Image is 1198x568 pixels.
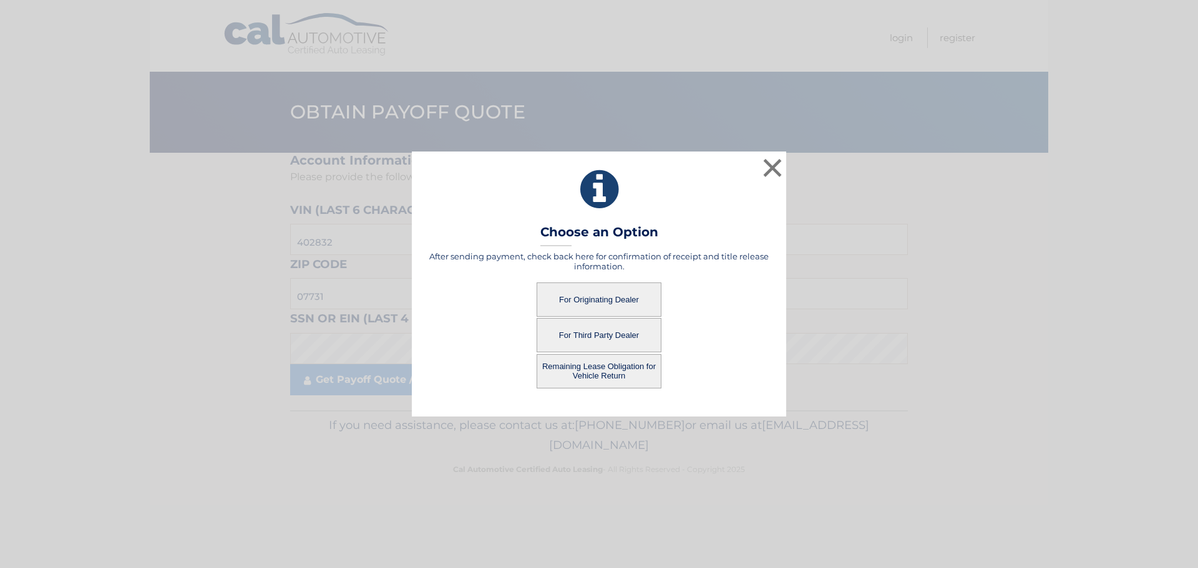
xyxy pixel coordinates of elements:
button: For Third Party Dealer [537,318,661,352]
button: × [760,155,785,180]
h3: Choose an Option [540,224,658,246]
h5: After sending payment, check back here for confirmation of receipt and title release information. [427,251,771,271]
button: Remaining Lease Obligation for Vehicle Return [537,354,661,388]
button: For Originating Dealer [537,282,661,317]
